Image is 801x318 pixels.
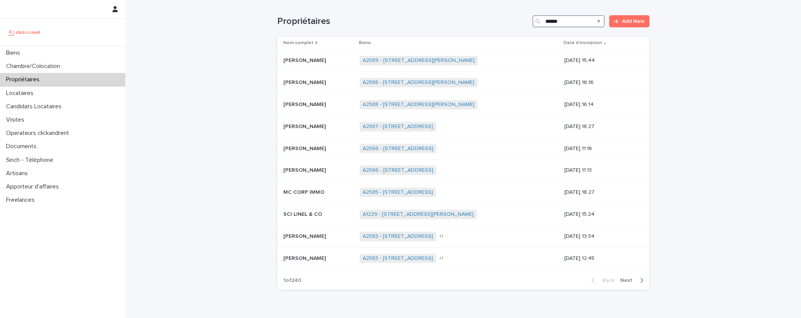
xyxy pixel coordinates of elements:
[283,78,327,86] p: [PERSON_NAME]
[277,203,649,225] tr: SCI LINEL & COSCI LINEL & CO A1229 - [STREET_ADDRESS][PERSON_NAME] [DATE] 15:24
[564,189,637,196] p: [DATE] 16:27
[277,115,649,138] tr: [PERSON_NAME][PERSON_NAME] A2587 - [STREET_ADDRESS] [DATE] 16:27
[564,39,602,47] p: Date d'inscription
[532,15,605,27] input: Search
[564,101,637,108] p: [DATE] 16:14
[564,255,637,262] p: [DATE] 12:45
[363,211,474,218] a: A1229 - [STREET_ADDRESS][PERSON_NAME]
[439,256,443,261] span: + 1
[3,63,66,70] p: Chambre/Colocation
[564,57,637,64] p: [DATE] 15:44
[3,90,39,97] p: Locataires
[283,188,326,196] p: MC CORP IMMO
[277,93,649,115] tr: [PERSON_NAME][PERSON_NAME] A2588 - [STREET_ADDRESS][PERSON_NAME] [DATE] 16:14
[363,167,433,174] a: A2586 - [STREET_ADDRESS]
[564,123,637,130] p: [DATE] 16:27
[3,170,34,177] p: Artisans
[277,138,649,160] tr: [PERSON_NAME][PERSON_NAME] A2586 - [STREET_ADDRESS] [DATE] 11:16
[363,189,433,196] a: A2585 - [STREET_ADDRESS]
[277,50,649,72] tr: [PERSON_NAME][PERSON_NAME] A2589 - [STREET_ADDRESS][PERSON_NAME] [DATE] 15:44
[277,16,530,27] h1: Propriétaires
[564,79,637,86] p: [DATE] 16:16
[283,56,327,64] p: [PERSON_NAME]
[283,210,324,218] p: SCI LINEL & CO
[564,146,637,152] p: [DATE] 11:16
[3,76,46,83] p: Propriétaires
[283,166,327,174] p: [PERSON_NAME]
[3,157,59,164] p: Sinch - Téléphone
[6,25,43,40] img: UCB0brd3T0yccxBKYDjQ
[283,144,327,152] p: [PERSON_NAME]
[3,196,41,204] p: Freelances
[3,49,26,57] p: Biens
[622,19,645,24] span: Add New
[277,225,649,247] tr: [PERSON_NAME][PERSON_NAME] A2583 - [STREET_ADDRESS] +1[DATE] 13:34
[564,167,637,174] p: [DATE] 11:13
[283,254,327,262] p: [PERSON_NAME]
[617,277,649,284] button: Next
[283,39,313,47] p: Nom complet
[283,122,327,130] p: [PERSON_NAME]
[3,130,75,137] p: Operateurs clickandrent
[598,278,614,283] span: Back
[283,232,327,240] p: [PERSON_NAME]
[3,116,30,123] p: Visites
[439,234,443,239] span: + 1
[277,72,649,94] tr: [PERSON_NAME][PERSON_NAME] A2588 - [STREET_ADDRESS][PERSON_NAME] [DATE] 16:16
[585,277,617,284] button: Back
[3,103,68,110] p: Candidats Locataires
[277,160,649,182] tr: [PERSON_NAME][PERSON_NAME] A2586 - [STREET_ADDRESS] [DATE] 11:13
[277,271,307,290] p: 1 of 240
[3,143,43,150] p: Documents
[283,100,327,108] p: [PERSON_NAME]
[363,146,433,152] a: A2586 - [STREET_ADDRESS]
[359,39,371,47] p: Biens
[564,233,637,240] p: [DATE] 13:34
[363,57,475,64] a: A2589 - [STREET_ADDRESS][PERSON_NAME]
[363,233,433,240] a: A2583 - [STREET_ADDRESS]
[620,278,637,283] span: Next
[363,255,433,262] a: A2583 - [STREET_ADDRESS]
[277,247,649,269] tr: [PERSON_NAME][PERSON_NAME] A2583 - [STREET_ADDRESS] +1[DATE] 12:45
[363,79,474,86] a: A2588 - [STREET_ADDRESS][PERSON_NAME]
[363,101,474,108] a: A2588 - [STREET_ADDRESS][PERSON_NAME]
[564,211,637,218] p: [DATE] 15:24
[277,182,649,204] tr: MC CORP IMMOMC CORP IMMO A2585 - [STREET_ADDRESS] [DATE] 16:27
[363,123,433,130] a: A2587 - [STREET_ADDRESS]
[3,183,65,190] p: Apporteur d'affaires
[609,15,649,27] a: Add New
